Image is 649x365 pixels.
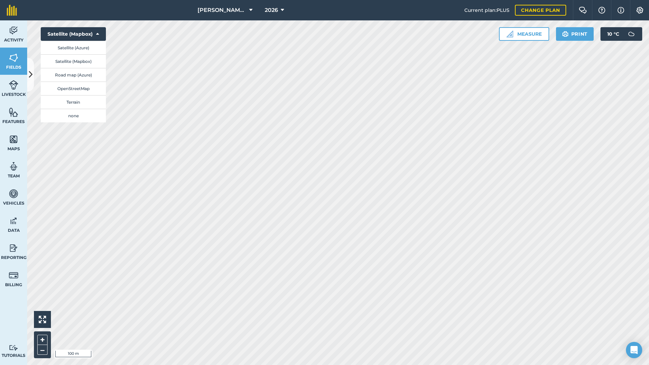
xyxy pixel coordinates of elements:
img: svg+xml;base64,PHN2ZyB4bWxucz0iaHR0cDovL3d3dy53My5vcmcvMjAwMC9zdmciIHdpZHRoPSI1NiIgaGVpZ2h0PSI2MC... [9,53,18,63]
img: svg+xml;base64,PD94bWwgdmVyc2lvbj0iMS4wIiBlbmNvZGluZz0idXRmLTgiPz4KPCEtLSBHZW5lcmF0b3I6IEFkb2JlIE... [9,189,18,199]
span: 2026 [265,6,278,14]
button: Terrain [41,95,106,109]
img: svg+xml;base64,PD94bWwgdmVyc2lvbj0iMS4wIiBlbmNvZGluZz0idXRmLTgiPz4KPCEtLSBHZW5lcmF0b3I6IEFkb2JlIE... [9,243,18,253]
img: svg+xml;base64,PD94bWwgdmVyc2lvbj0iMS4wIiBlbmNvZGluZz0idXRmLTgiPz4KPCEtLSBHZW5lcmF0b3I6IEFkb2JlIE... [9,345,18,351]
img: A cog icon [636,7,644,14]
span: 10 ° C [607,27,619,41]
img: svg+xml;base64,PD94bWwgdmVyc2lvbj0iMS4wIiBlbmNvZGluZz0idXRmLTgiPz4KPCEtLSBHZW5lcmF0b3I6IEFkb2JlIE... [9,25,18,36]
button: Satellite (Mapbox) [41,54,106,68]
img: svg+xml;base64,PD94bWwgdmVyc2lvbj0iMS4wIiBlbmNvZGluZz0idXRmLTgiPz4KPCEtLSBHZW5lcmF0b3I6IEFkb2JlIE... [9,216,18,226]
img: svg+xml;base64,PHN2ZyB4bWxucz0iaHR0cDovL3d3dy53My5vcmcvMjAwMC9zdmciIHdpZHRoPSI1NiIgaGVpZ2h0PSI2MC... [9,107,18,117]
button: Satellite (Azure) [41,41,106,54]
img: Two speech bubbles overlapping with the left bubble in the forefront [579,7,587,14]
span: [PERSON_NAME] & SONS (MILL HOUSE) [198,6,246,14]
img: fieldmargin Logo [7,5,17,16]
span: Current plan : PLUS [464,6,509,14]
img: svg+xml;base64,PHN2ZyB4bWxucz0iaHR0cDovL3d3dy53My5vcmcvMjAwMC9zdmciIHdpZHRoPSIxOSIgaGVpZ2h0PSIyNC... [562,30,569,38]
button: + [37,335,48,345]
button: none [41,109,106,122]
img: Four arrows, one pointing top left, one top right, one bottom right and the last bottom left [39,316,46,323]
a: Change plan [515,5,566,16]
button: Satellite (Mapbox) [41,27,106,41]
img: A question mark icon [598,7,606,14]
button: Road map (Azure) [41,68,106,82]
button: Print [556,27,594,41]
img: Ruler icon [506,31,513,37]
div: Open Intercom Messenger [626,342,642,358]
img: svg+xml;base64,PD94bWwgdmVyc2lvbj0iMS4wIiBlbmNvZGluZz0idXRmLTgiPz4KPCEtLSBHZW5lcmF0b3I6IEFkb2JlIE... [9,80,18,90]
img: svg+xml;base64,PD94bWwgdmVyc2lvbj0iMS4wIiBlbmNvZGluZz0idXRmLTgiPz4KPCEtLSBHZW5lcmF0b3I6IEFkb2JlIE... [9,161,18,172]
img: svg+xml;base64,PD94bWwgdmVyc2lvbj0iMS4wIiBlbmNvZGluZz0idXRmLTgiPz4KPCEtLSBHZW5lcmF0b3I6IEFkb2JlIE... [625,27,638,41]
button: Measure [499,27,549,41]
button: – [37,345,48,355]
button: OpenStreetMap [41,82,106,95]
img: svg+xml;base64,PHN2ZyB4bWxucz0iaHR0cDovL3d3dy53My5vcmcvMjAwMC9zdmciIHdpZHRoPSI1NiIgaGVpZ2h0PSI2MC... [9,134,18,144]
button: 10 °C [600,27,642,41]
img: svg+xml;base64,PD94bWwgdmVyc2lvbj0iMS4wIiBlbmNvZGluZz0idXRmLTgiPz4KPCEtLSBHZW5lcmF0b3I6IEFkb2JlIE... [9,270,18,280]
img: svg+xml;base64,PHN2ZyB4bWxucz0iaHR0cDovL3d3dy53My5vcmcvMjAwMC9zdmciIHdpZHRoPSIxNyIgaGVpZ2h0PSIxNy... [617,6,624,14]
